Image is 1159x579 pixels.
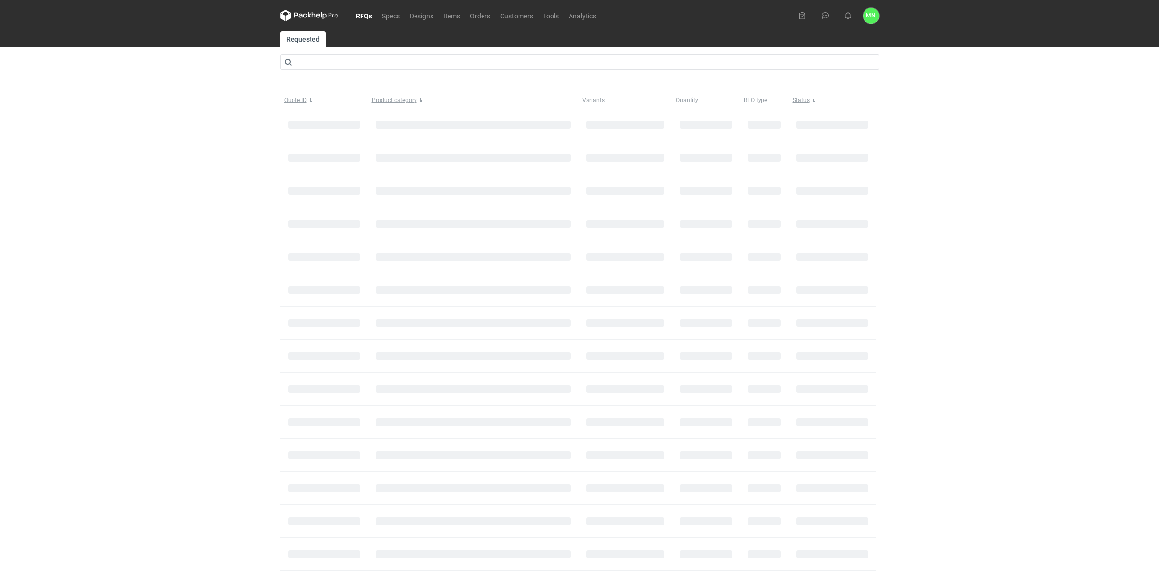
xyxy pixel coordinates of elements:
a: Analytics [564,10,601,21]
a: Tools [538,10,564,21]
a: Items [438,10,465,21]
span: Product category [372,96,417,104]
a: Requested [280,31,326,47]
a: Orders [465,10,495,21]
a: RFQs [351,10,377,21]
button: Status [789,92,876,108]
a: Designs [405,10,438,21]
button: Quote ID [280,92,368,108]
span: Status [793,96,810,104]
span: Variants [582,96,605,104]
button: MN [863,8,879,24]
svg: Packhelp Pro [280,10,339,21]
a: Specs [377,10,405,21]
a: Customers [495,10,538,21]
button: Product category [368,92,578,108]
span: Quantity [676,96,698,104]
span: Quote ID [284,96,307,104]
div: Małgorzata Nowotna [863,8,879,24]
span: RFQ type [744,96,767,104]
